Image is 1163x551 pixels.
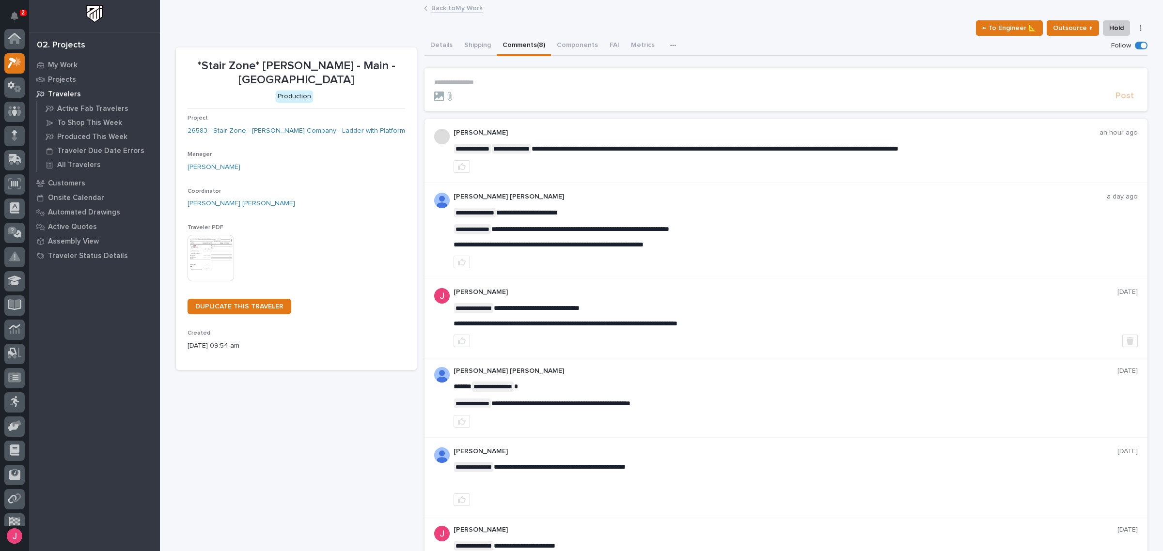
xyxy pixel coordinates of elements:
[1117,288,1138,296] p: [DATE]
[29,190,160,205] a: Onsite Calendar
[1053,22,1093,34] span: Outsource ↑
[37,40,85,51] div: 02. Projects
[1107,193,1138,201] p: a day ago
[29,176,160,190] a: Customers
[454,526,1117,534] p: [PERSON_NAME]
[1112,91,1138,102] button: Post
[454,288,1117,296] p: [PERSON_NAME]
[48,223,97,231] p: Active Quotes
[29,219,160,234] a: Active Quotes
[188,188,221,194] span: Coordinator
[29,205,160,219] a: Automated Drawings
[976,20,1043,36] button: ← To Engineer 📐
[86,5,104,23] img: Workspace Logo
[188,59,405,87] p: *Stair Zone* [PERSON_NAME] - Main - [GEOGRAPHIC_DATA]
[1122,335,1138,347] button: Delete post
[48,61,78,70] p: My Work
[57,133,127,141] p: Produced This Week
[188,126,405,136] a: 26583 - Stair Zone - [PERSON_NAME] Company - Ladder with Platform
[982,22,1037,34] span: ← To Engineer 📐
[431,2,483,13] a: Back toMy Work
[454,193,1107,201] p: [PERSON_NAME] [PERSON_NAME]
[188,341,405,351] p: [DATE] 09:54 am
[21,9,25,16] p: 2
[188,162,240,172] a: [PERSON_NAME]
[1111,42,1131,50] p: Follow
[1109,22,1124,34] span: Hold
[458,36,497,56] button: Shipping
[434,193,450,208] img: AD_cMMRcK_lR-hunIWE1GUPcUjzJ19X9Uk7D-9skk6qMORDJB_ZroAFOMmnE07bDdh4EHUMJPuIZ72TfOWJm2e1TqCAEecOOP...
[434,288,450,304] img: ACg8ocI-SXp0KwvcdjE4ZoRMyLsZRSgZqnEZt9q_hAaElEsh-D-asw=s96-c
[1103,20,1130,36] button: Hold
[434,447,450,463] img: AOh14GhUnP333BqRmXh-vZ-TpYZQaFVsuOFmGre8SRZf2A=s96-c
[188,330,210,336] span: Created
[188,299,291,314] a: DUPLICATE THIS TRAVELER
[454,160,470,173] button: like this post
[188,115,208,121] span: Project
[195,303,283,310] span: DUPLICATE THIS TRAVELER
[188,225,223,230] span: Traveler PDF
[454,256,470,268] button: like this post
[48,194,104,202] p: Onsite Calendar
[424,36,458,56] button: Details
[4,526,25,546] button: users-avatar
[1117,367,1138,375] p: [DATE]
[37,158,160,171] a: All Travelers
[434,526,450,541] img: ACg8ocI-SXp0KwvcdjE4ZoRMyLsZRSgZqnEZt9q_hAaElEsh-D-asw=s96-c
[37,116,160,129] a: To Shop This Week
[57,119,122,127] p: To Shop This Week
[497,36,551,56] button: Comments (8)
[12,12,25,27] div: Notifications2
[29,58,160,72] a: My Work
[625,36,660,56] button: Metrics
[37,144,160,157] a: Traveler Due Date Errors
[48,252,128,260] p: Traveler Status Details
[604,36,625,56] button: FAI
[29,248,160,263] a: Traveler Status Details
[48,179,85,188] p: Customers
[454,129,1100,137] p: [PERSON_NAME]
[188,199,295,209] a: [PERSON_NAME] [PERSON_NAME]
[57,161,101,169] p: All Travelers
[1100,129,1138,137] p: an hour ago
[454,493,470,506] button: like this post
[29,234,160,248] a: Assembly View
[454,367,1117,375] p: [PERSON_NAME] [PERSON_NAME]
[276,91,313,103] div: Production
[434,367,450,383] img: AD_cMMRcK_lR-hunIWE1GUPcUjzJ19X9Uk7D-9skk6qMORDJB_ZroAFOMmnE07bDdh4EHUMJPuIZ72TfOWJm2e1TqCAEecOOP...
[48,76,76,84] p: Projects
[57,105,128,113] p: Active Fab Travelers
[48,90,81,99] p: Travelers
[188,152,212,157] span: Manager
[1117,526,1138,534] p: [DATE]
[48,208,120,217] p: Automated Drawings
[1117,447,1138,456] p: [DATE]
[1047,20,1099,36] button: Outsource ↑
[29,72,160,87] a: Projects
[37,130,160,143] a: Produced This Week
[454,415,470,428] button: like this post
[1116,91,1134,102] span: Post
[48,237,99,246] p: Assembly View
[57,147,144,155] p: Traveler Due Date Errors
[37,102,160,115] a: Active Fab Travelers
[454,447,1117,456] p: [PERSON_NAME]
[4,6,25,26] button: Notifications
[551,36,604,56] button: Components
[454,335,470,347] button: like this post
[29,87,160,101] a: Travelers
